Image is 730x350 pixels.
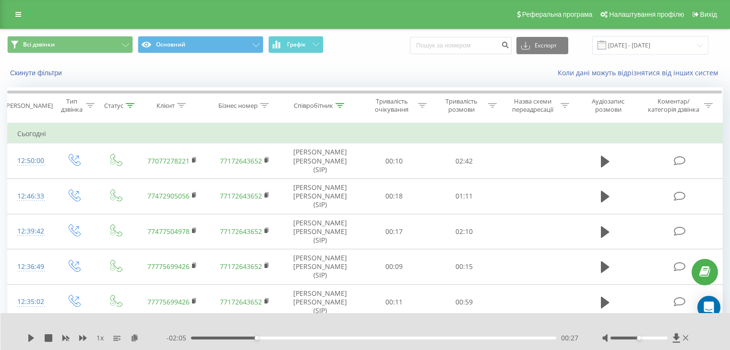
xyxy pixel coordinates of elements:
span: - 02:05 [167,333,191,343]
a: 77472905056 [147,191,190,200]
td: [PERSON_NAME] [PERSON_NAME] (SIP) [281,214,359,249]
div: Статус [104,102,123,110]
td: 02:42 [429,143,499,179]
div: [PERSON_NAME] [4,102,53,110]
a: 77172643652 [220,297,262,306]
div: Тривалість розмови [438,97,486,114]
td: 01:11 [429,178,499,214]
span: Реферальна програма [522,11,593,18]
div: Тривалість очікування [368,97,416,114]
td: [PERSON_NAME] [PERSON_NAME] (SIP) [281,143,359,179]
span: Налаштування профілю [609,11,684,18]
td: 00:59 [429,284,499,320]
div: 12:50:00 [17,152,43,170]
div: Accessibility label [637,336,641,340]
td: Сьогодні [8,124,723,143]
a: 77172643652 [220,191,262,200]
td: 00:15 [429,249,499,285]
button: Основний [138,36,263,53]
a: 77077278221 [147,156,190,165]
a: Коли дані можуть відрізнятися вiд інших систем [558,68,723,77]
input: Пошук за номером [410,37,512,54]
a: 77775699426 [147,297,190,306]
div: Бізнес номер [218,102,258,110]
div: Accessibility label [255,336,259,340]
button: Графік [268,36,323,53]
td: 00:09 [359,249,429,285]
span: Вихід [700,11,717,18]
div: 12:46:33 [17,187,43,206]
a: 77172643652 [220,262,262,271]
td: 00:17 [359,214,429,249]
td: [PERSON_NAME] [PERSON_NAME] (SIP) [281,284,359,320]
span: 00:27 [561,333,578,343]
a: 77775699426 [147,262,190,271]
span: 1 x [96,333,104,343]
td: 00:10 [359,143,429,179]
td: 02:10 [429,214,499,249]
div: Коментар/категорія дзвінка [646,97,702,114]
div: Співробітник [294,102,333,110]
span: Всі дзвінки [23,41,55,48]
button: Скинути фільтри [7,69,67,77]
div: 12:39:42 [17,222,43,241]
a: 77477504978 [147,227,190,236]
button: Експорт [516,37,568,54]
a: 77172643652 [220,227,262,236]
td: [PERSON_NAME] [PERSON_NAME] (SIP) [281,249,359,285]
div: 12:35:02 [17,292,43,311]
div: Назва схеми переадресації [508,97,558,114]
td: 00:11 [359,284,429,320]
div: Open Intercom Messenger [697,296,720,319]
div: Тип дзвінка [60,97,83,114]
td: [PERSON_NAME] [PERSON_NAME] (SIP) [281,178,359,214]
span: Графік [287,41,306,48]
button: Всі дзвінки [7,36,133,53]
td: 00:18 [359,178,429,214]
a: 77172643652 [220,156,262,165]
div: 12:36:49 [17,257,43,276]
div: Аудіозапис розмови [580,97,636,114]
div: Клієнт [156,102,175,110]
